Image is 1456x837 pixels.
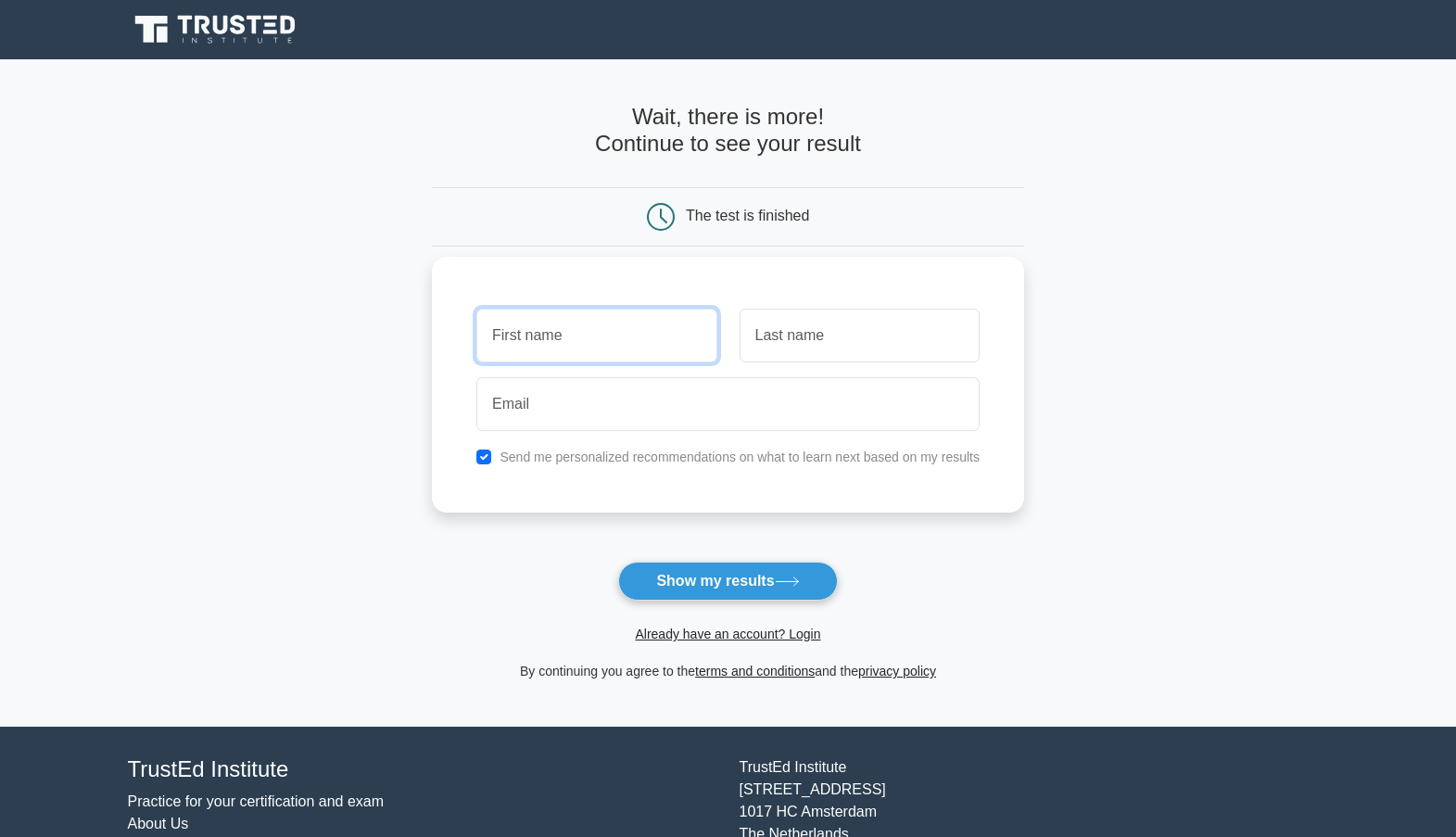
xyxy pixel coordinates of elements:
[635,627,820,641] a: Already have an account? Login
[128,756,717,783] h4: TrustEd Institute
[500,450,980,464] label: Send me personalized recommendations on what to learn next based on my results
[432,104,1024,158] h4: Wait, there is more! Continue to see your result
[695,664,815,678] a: terms and conditions
[686,208,809,223] div: The test is finished
[476,377,980,431] input: Email
[476,309,716,362] input: First name
[740,309,980,362] input: Last name
[618,562,837,601] button: Show my results
[128,816,189,831] a: About Us
[421,660,1035,682] div: By continuing you agree to the and the
[858,664,936,678] a: privacy policy
[128,793,385,809] a: Practice for your certification and exam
